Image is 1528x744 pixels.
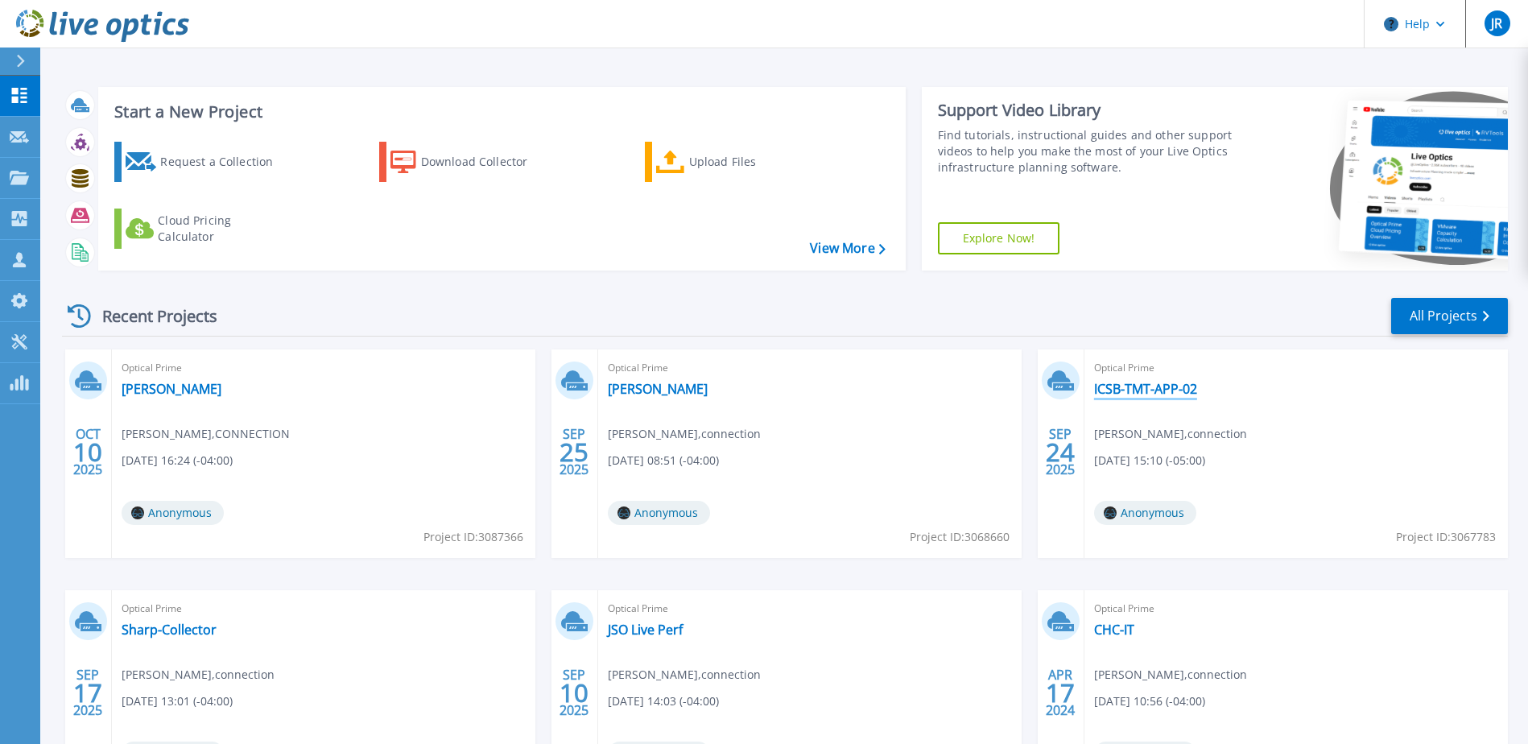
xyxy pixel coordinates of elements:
span: [PERSON_NAME] , connection [608,425,761,443]
div: SEP 2025 [72,663,103,722]
span: [PERSON_NAME] , CONNECTION [122,425,290,443]
div: APR 2024 [1045,663,1076,722]
span: 10 [73,445,102,459]
span: 24 [1046,445,1075,459]
span: Optical Prime [1094,359,1498,377]
a: All Projects [1391,298,1508,334]
div: SEP 2025 [1045,423,1076,482]
a: Explore Now! [938,222,1060,254]
div: Request a Collection [160,146,289,178]
span: Optical Prime [122,600,526,618]
span: [DATE] 15:10 (-05:00) [1094,452,1205,469]
span: 25 [560,445,588,459]
div: SEP 2025 [559,423,589,482]
a: ICSB-TMT-APP-02 [1094,381,1197,397]
a: Sharp-Collector [122,622,217,638]
a: View More [810,241,885,256]
div: Support Video Library [938,100,1237,121]
a: CHC-IT [1094,622,1134,638]
div: Find tutorials, instructional guides and other support videos to help you make the most of your L... [938,127,1237,176]
span: Anonymous [122,501,224,525]
span: Anonymous [1094,501,1196,525]
span: [PERSON_NAME] , connection [122,666,275,684]
a: JSO Live Perf [608,622,683,638]
span: Optical Prime [608,600,1012,618]
span: 10 [560,686,588,700]
a: [PERSON_NAME] [608,381,708,397]
span: [PERSON_NAME] , connection [608,666,761,684]
a: Upload Files [645,142,824,182]
span: [DATE] 16:24 (-04:00) [122,452,233,469]
span: Anonymous [608,501,710,525]
div: OCT 2025 [72,423,103,482]
span: [PERSON_NAME] , connection [1094,425,1247,443]
span: 17 [1046,686,1075,700]
span: 17 [73,686,102,700]
span: [PERSON_NAME] , connection [1094,666,1247,684]
span: [DATE] 14:03 (-04:00) [608,692,719,710]
span: [DATE] 10:56 (-04:00) [1094,692,1205,710]
div: Download Collector [421,146,550,178]
a: Cloud Pricing Calculator [114,209,294,249]
span: Optical Prime [608,359,1012,377]
span: [DATE] 08:51 (-04:00) [608,452,719,469]
span: Project ID: 3068660 [910,528,1010,546]
a: Request a Collection [114,142,294,182]
div: Upload Files [689,146,818,178]
span: Optical Prime [122,359,526,377]
a: [PERSON_NAME] [122,381,221,397]
h3: Start a New Project [114,103,885,121]
a: Download Collector [379,142,559,182]
span: Project ID: 3067783 [1396,528,1496,546]
span: Project ID: 3087366 [423,528,523,546]
div: Recent Projects [62,296,239,336]
span: [DATE] 13:01 (-04:00) [122,692,233,710]
div: SEP 2025 [559,663,589,722]
div: Cloud Pricing Calculator [158,213,287,245]
span: Optical Prime [1094,600,1498,618]
span: JR [1491,17,1502,30]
